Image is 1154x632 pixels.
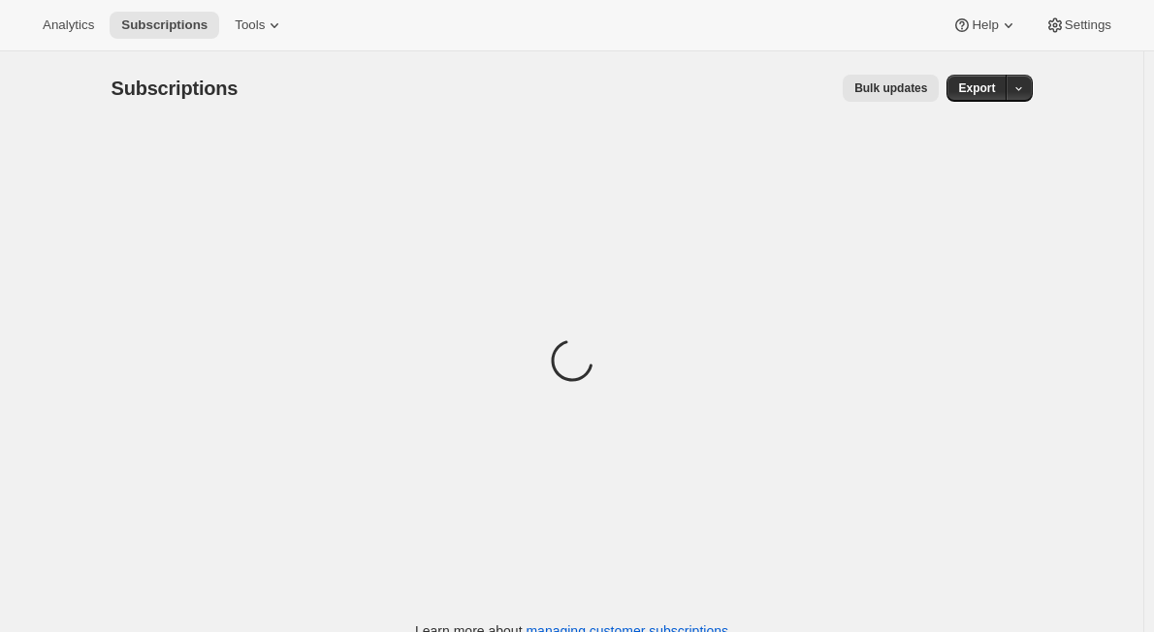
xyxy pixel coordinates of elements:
button: Bulk updates [843,75,939,102]
button: Help [941,12,1029,39]
span: Subscriptions [112,78,239,99]
button: Export [946,75,1007,102]
button: Analytics [31,12,106,39]
button: Subscriptions [110,12,219,39]
span: Tools [235,17,265,33]
button: Tools [223,12,296,39]
span: Settings [1065,17,1111,33]
span: Help [972,17,998,33]
span: Export [958,80,995,96]
span: Analytics [43,17,94,33]
span: Subscriptions [121,17,208,33]
span: Bulk updates [854,80,927,96]
button: Settings [1034,12,1123,39]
